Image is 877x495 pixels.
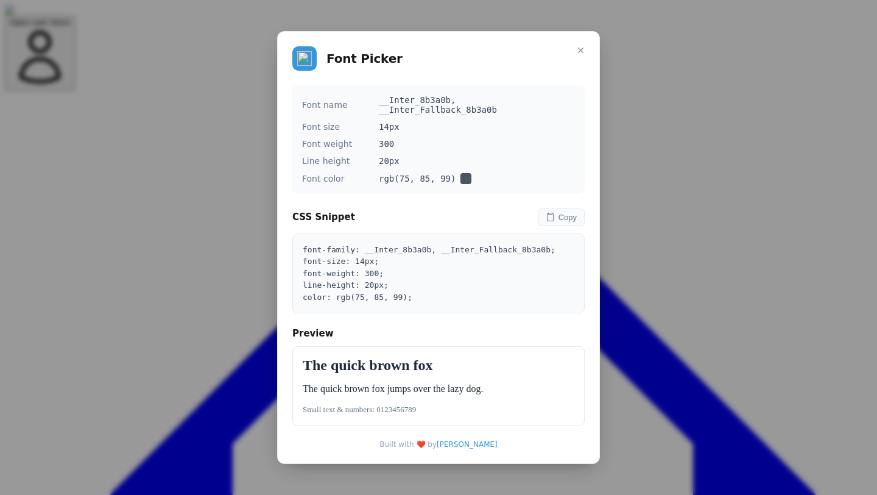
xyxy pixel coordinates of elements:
div: 300 [379,139,575,149]
p: The quick brown fox jumps over the lazy dog. [303,382,574,396]
img: logo.png [297,51,312,66]
div: Font color [302,173,369,184]
button: Copy [538,208,585,226]
div: 20px [379,156,575,166]
pre: font-family: __Inter_8b3a0b, __Inter_Fallback_8b3a0b; font-size: 14px; font-weight: 300; line-hei... [292,233,585,314]
div: Font weight [302,139,369,149]
div: Font size [302,122,369,132]
div: rgb(75, 85, 99) [379,173,575,184]
div: __Inter_8b3a0b, __Inter_Fallback_8b3a0b [379,95,575,115]
div: Line height [302,156,369,166]
p: The quick brown fox [303,357,574,374]
h3: CSS Snippet [292,212,355,223]
div: 14px [379,122,575,132]
h2: Font Picker [326,51,403,66]
p: Small text & numbers: 0123456789 [303,404,574,416]
a: [PERSON_NAME] [437,440,498,449]
h3: Preview [292,328,585,339]
div: Font name [302,95,369,115]
span: Copy [558,213,577,222]
div: Built with ❤️ by [292,440,585,449]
